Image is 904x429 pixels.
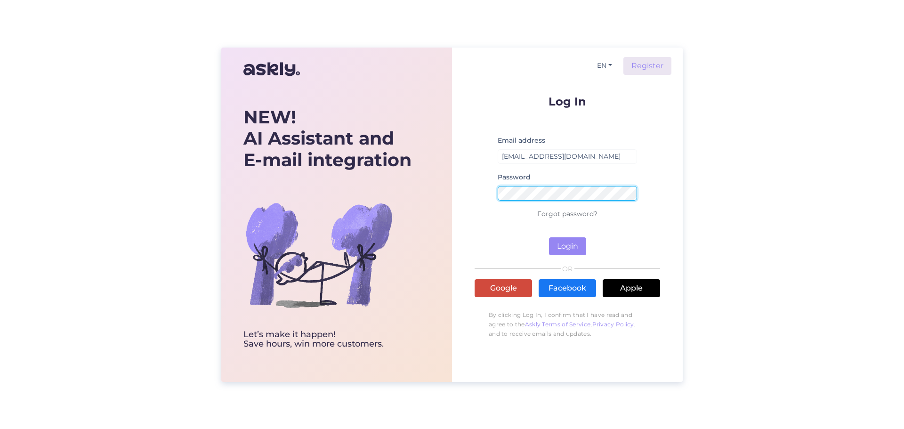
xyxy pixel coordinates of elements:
input: Enter email [498,149,637,164]
span: OR [561,266,574,272]
a: Askly Terms of Service [525,321,591,328]
div: AI Assistant and E-mail integration [243,106,412,171]
img: Askly [243,58,300,81]
a: Apple [603,279,660,297]
a: Privacy Policy [592,321,634,328]
button: EN [593,59,616,73]
label: Password [498,172,531,182]
b: NEW! [243,106,296,128]
img: bg-askly [243,179,394,330]
p: By clicking Log In, I confirm that I have read and agree to the , , and to receive emails and upd... [475,306,660,343]
button: Login [549,237,586,255]
a: Google [475,279,532,297]
a: Facebook [539,279,596,297]
a: Forgot password? [537,210,597,218]
div: Let’s make it happen! Save hours, win more customers. [243,330,412,349]
p: Log In [475,96,660,107]
label: Email address [498,136,545,146]
a: Register [623,57,671,75]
